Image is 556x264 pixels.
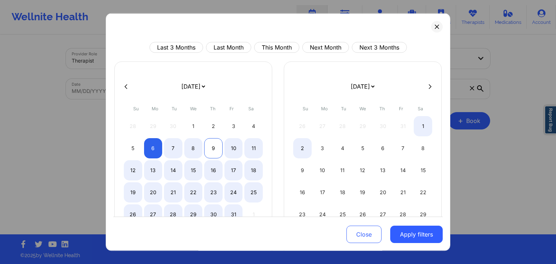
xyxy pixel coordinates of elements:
div: Tue Oct 28 2025 [164,204,182,225]
div: Tue Oct 21 2025 [164,182,182,203]
div: Thu Nov 13 2025 [374,160,392,180]
abbr: Tuesday [172,106,177,111]
div: Sat Oct 25 2025 [244,182,263,203]
div: Fri Oct 03 2025 [224,116,243,136]
div: Mon Oct 06 2025 [144,138,163,158]
div: Sat Nov 01 2025 [414,116,432,136]
div: Sun Nov 16 2025 [293,182,312,203]
div: Sun Oct 05 2025 [124,138,142,158]
div: Mon Nov 17 2025 [313,182,332,203]
div: Sun Oct 12 2025 [124,160,142,180]
abbr: Saturday [248,106,254,111]
abbr: Wednesday [190,106,197,111]
abbr: Sunday [303,106,308,111]
div: Sat Oct 04 2025 [244,116,263,136]
div: Sun Nov 09 2025 [293,160,312,180]
div: Tue Oct 07 2025 [164,138,182,158]
button: Next 3 Months [352,42,407,53]
button: Last Month [206,42,251,53]
div: Wed Nov 12 2025 [354,160,372,180]
div: Fri Nov 07 2025 [394,138,412,158]
div: Sat Nov 29 2025 [414,204,432,225]
div: Sun Oct 26 2025 [124,204,142,225]
div: Thu Oct 09 2025 [204,138,223,158]
div: Wed Oct 01 2025 [184,116,203,136]
div: Sat Nov 08 2025 [414,138,432,158]
div: Fri Oct 31 2025 [224,204,243,225]
div: Fri Nov 21 2025 [394,182,412,203]
div: Thu Oct 16 2025 [204,160,223,180]
div: Wed Oct 08 2025 [184,138,203,158]
div: Mon Nov 10 2025 [313,160,332,180]
abbr: Tuesday [341,106,346,111]
div: Tue Oct 14 2025 [164,160,182,180]
abbr: Monday [321,106,328,111]
button: Close [346,226,382,243]
abbr: Wednesday [359,106,366,111]
div: Thu Oct 23 2025 [204,182,223,203]
abbr: Monday [152,106,158,111]
div: Tue Nov 04 2025 [333,138,352,158]
div: Mon Oct 13 2025 [144,160,163,180]
div: Tue Nov 18 2025 [333,182,352,203]
div: Sun Oct 19 2025 [124,182,142,203]
div: Wed Oct 29 2025 [184,204,203,225]
div: Thu Nov 06 2025 [374,138,392,158]
div: Thu Oct 30 2025 [204,204,223,225]
div: Thu Nov 20 2025 [374,182,392,203]
div: Mon Oct 20 2025 [144,182,163,203]
abbr: Thursday [210,106,215,111]
div: Mon Nov 24 2025 [313,204,332,225]
abbr: Sunday [133,106,139,111]
div: Fri Oct 24 2025 [224,182,243,203]
div: Fri Oct 10 2025 [224,138,243,158]
div: Mon Oct 27 2025 [144,204,163,225]
abbr: Friday [399,106,403,111]
div: Sun Nov 23 2025 [293,204,312,225]
div: Wed Nov 26 2025 [354,204,372,225]
div: Sat Nov 15 2025 [414,160,432,180]
div: Wed Nov 05 2025 [354,138,372,158]
button: Next Month [302,42,349,53]
button: Last 3 Months [149,42,203,53]
div: Fri Oct 17 2025 [224,160,243,180]
abbr: Friday [229,106,234,111]
abbr: Thursday [379,106,385,111]
div: Fri Nov 14 2025 [394,160,412,180]
div: Fri Nov 28 2025 [394,204,412,225]
button: Apply filters [390,226,443,243]
div: Mon Nov 03 2025 [313,138,332,158]
div: Sat Oct 11 2025 [244,138,263,158]
div: Thu Oct 02 2025 [204,116,223,136]
div: Sat Nov 22 2025 [414,182,432,203]
button: This Month [254,42,299,53]
div: Tue Nov 11 2025 [333,160,352,180]
div: Wed Oct 22 2025 [184,182,203,203]
div: Sat Oct 18 2025 [244,160,263,180]
div: Wed Oct 15 2025 [184,160,203,180]
div: Sun Nov 02 2025 [293,138,312,158]
div: Thu Nov 27 2025 [374,204,392,225]
abbr: Saturday [418,106,423,111]
div: Wed Nov 19 2025 [354,182,372,203]
div: Tue Nov 25 2025 [333,204,352,225]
